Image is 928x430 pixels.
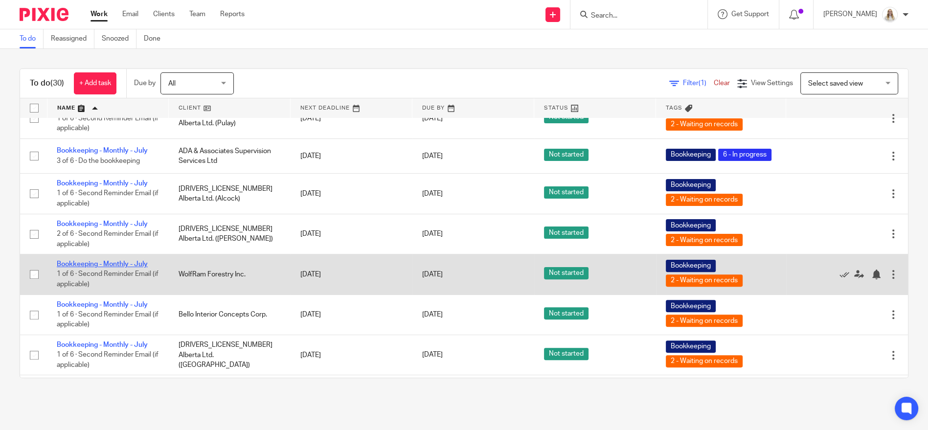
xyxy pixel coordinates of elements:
[666,300,716,312] span: Bookkeeping
[731,11,769,18] span: Get Support
[544,186,588,199] span: Not started
[30,78,64,89] h1: To do
[714,80,730,87] a: Clear
[683,80,714,87] span: Filter
[291,254,412,294] td: [DATE]
[422,153,443,159] span: [DATE]
[291,335,412,375] td: [DATE]
[169,335,291,375] td: [DRIVERS_LICENSE_NUMBER] Alberta Ltd. ([GEOGRAPHIC_DATA])
[422,352,443,359] span: [DATE]
[422,230,443,237] span: [DATE]
[823,9,877,19] p: [PERSON_NAME]
[666,315,743,327] span: 2 - Waiting on records
[102,29,136,48] a: Snoozed
[291,375,412,415] td: [DATE]
[169,375,291,415] td: [DRIVERS_LICENSE_NUMBER] Alberta Ltd. (Bond)
[808,80,863,87] span: Select saved view
[189,9,205,19] a: Team
[422,190,443,197] span: [DATE]
[51,29,94,48] a: Reassigned
[169,294,291,335] td: Bello Interior Concepts Corp.
[666,340,716,353] span: Bookkeeping
[57,190,158,207] span: 1 of 6 · Second Reminder Email (if applicable)
[20,8,68,21] img: Pixie
[666,274,743,287] span: 2 - Waiting on records
[422,115,443,122] span: [DATE]
[699,80,706,87] span: (1)
[57,311,158,328] span: 1 of 6 · Second Reminder Email (if applicable)
[20,29,44,48] a: To do
[169,138,291,173] td: ADA & Associates Supervision Services Ltd
[291,138,412,173] td: [DATE]
[57,261,148,268] a: Bookkeeping - Monthly - July
[57,271,158,288] span: 1 of 6 · Second Reminder Email (if applicable)
[839,270,854,279] a: Mark as done
[220,9,245,19] a: Reports
[751,80,793,87] span: View Settings
[168,80,176,87] span: All
[422,311,443,318] span: [DATE]
[50,79,64,87] span: (30)
[666,355,743,367] span: 2 - Waiting on records
[74,72,116,94] a: + Add task
[169,174,291,214] td: [DRIVERS_LICENSE_NUMBER] Alberta Ltd. (Alcock)
[544,226,588,239] span: Not started
[544,307,588,319] span: Not started
[291,174,412,214] td: [DATE]
[57,301,148,308] a: Bookkeeping - Monthly - July
[590,12,678,21] input: Search
[544,348,588,360] span: Not started
[122,9,138,19] a: Email
[666,194,743,206] span: 2 - Waiting on records
[144,29,168,48] a: Done
[666,149,716,161] span: Bookkeeping
[666,105,682,111] span: Tags
[57,352,158,369] span: 1 of 6 · Second Reminder Email (if applicable)
[57,147,148,154] a: Bookkeeping - Monthly - July
[422,271,443,278] span: [DATE]
[57,158,140,164] span: 3 of 6 · Do the bookkeeping
[169,98,291,138] td: [DRIVERS_LICENSE_NUMBER] Alberta Ltd. (Pulay)
[57,230,158,248] span: 2 of 6 · Second Reminder Email (if applicable)
[57,341,148,348] a: Bookkeeping - Monthly - July
[666,118,743,131] span: 2 - Waiting on records
[57,180,148,187] a: Bookkeeping - Monthly - July
[291,214,412,254] td: [DATE]
[666,219,716,231] span: Bookkeeping
[544,267,588,279] span: Not started
[718,149,771,161] span: 6 - In progress
[91,9,108,19] a: Work
[666,234,743,246] span: 2 - Waiting on records
[666,260,716,272] span: Bookkeeping
[134,78,156,88] p: Due by
[666,179,716,191] span: Bookkeeping
[57,221,148,227] a: Bookkeeping - Monthly - July
[169,254,291,294] td: WolfRam Forestry Inc.
[291,98,412,138] td: [DATE]
[169,214,291,254] td: [DRIVERS_LICENSE_NUMBER] Alberta Ltd. ([PERSON_NAME])
[882,7,898,23] img: Headshot%2011-2024%20white%20background%20square%202.JPG
[291,294,412,335] td: [DATE]
[153,9,175,19] a: Clients
[544,149,588,161] span: Not started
